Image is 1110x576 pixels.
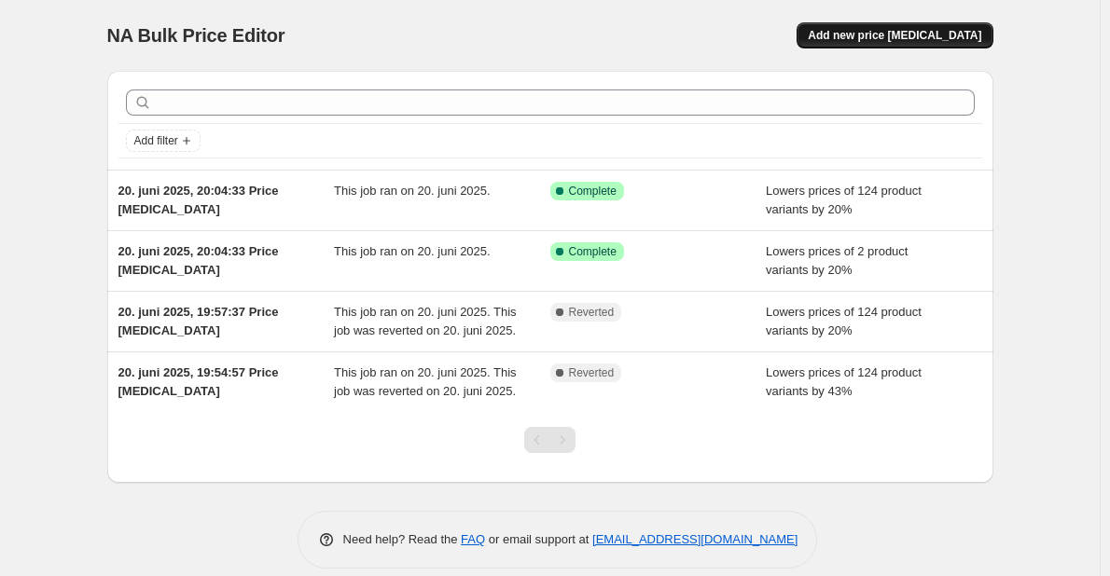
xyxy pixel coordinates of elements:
a: FAQ [461,532,485,546]
button: Add new price [MEDICAL_DATA] [797,22,992,48]
span: 20. juni 2025, 19:57:37 Price [MEDICAL_DATA] [118,305,279,337]
span: Complete [569,244,617,259]
nav: Pagination [524,427,576,453]
a: [EMAIL_ADDRESS][DOMAIN_NAME] [592,532,798,546]
span: This job ran on 20. juni 2025. [334,184,491,198]
span: Lowers prices of 124 product variants by 20% [766,305,922,337]
span: Reverted [569,305,615,320]
span: This job ran on 20. juni 2025. [334,244,491,258]
span: Complete [569,184,617,199]
span: Add new price [MEDICAL_DATA] [808,28,981,43]
span: Reverted [569,365,615,380]
span: Add filter [134,133,178,148]
span: This job ran on 20. juni 2025. This job was reverted on 20. juni 2025. [334,365,517,398]
span: Need help? Read the [343,532,462,546]
span: 20. juni 2025, 20:04:33 Price [MEDICAL_DATA] [118,184,279,216]
span: 20. juni 2025, 19:54:57 Price [MEDICAL_DATA] [118,365,279,398]
span: Lowers prices of 124 product variants by 43% [766,365,922,398]
span: or email support at [485,532,592,546]
span: This job ran on 20. juni 2025. This job was reverted on 20. juni 2025. [334,305,517,337]
span: Lowers prices of 2 product variants by 20% [766,244,908,277]
span: Lowers prices of 124 product variants by 20% [766,184,922,216]
span: 20. juni 2025, 20:04:33 Price [MEDICAL_DATA] [118,244,279,277]
span: NA Bulk Price Editor [107,25,285,46]
button: Add filter [126,130,201,152]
